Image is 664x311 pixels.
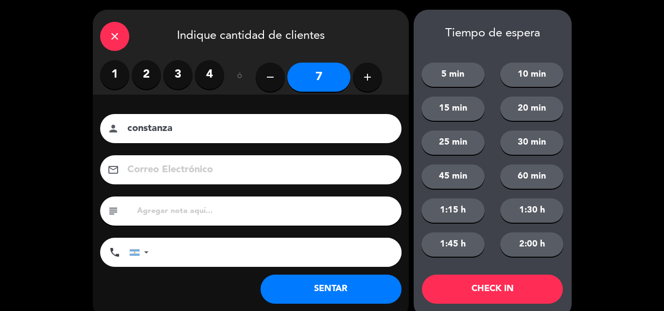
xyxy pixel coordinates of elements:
[421,198,485,223] button: 1:15 h
[500,97,563,121] button: 20 min
[362,71,373,83] i: add
[422,275,563,304] button: CHECK IN
[500,198,563,223] button: 1:30 h
[421,232,485,257] button: 1:45 h
[224,60,256,94] div: ó
[126,162,389,179] input: Correo Electrónico
[109,31,121,42] i: close
[107,205,119,217] i: subject
[353,63,382,92] button: add
[256,63,285,92] button: remove
[130,238,152,266] div: Argentina: +54
[93,10,409,60] div: Indique cantidad de clientes
[163,60,192,89] label: 3
[500,63,563,87] button: 10 min
[414,27,572,41] div: Tiempo de espera
[500,131,563,155] button: 30 min
[107,123,119,134] i: person
[132,60,161,89] label: 2
[500,232,563,257] button: 2:00 h
[261,275,402,304] button: SENTAR
[264,71,276,83] i: remove
[107,164,119,176] i: email
[136,204,394,218] input: Agregar nota aquí...
[421,131,485,155] button: 25 min
[100,60,129,89] label: 1
[195,60,224,89] label: 4
[126,120,389,137] input: Nombre del cliente
[500,164,563,189] button: 60 min
[421,63,485,87] button: 5 min
[109,246,121,258] i: phone
[421,97,485,121] button: 15 min
[421,164,485,189] button: 45 min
